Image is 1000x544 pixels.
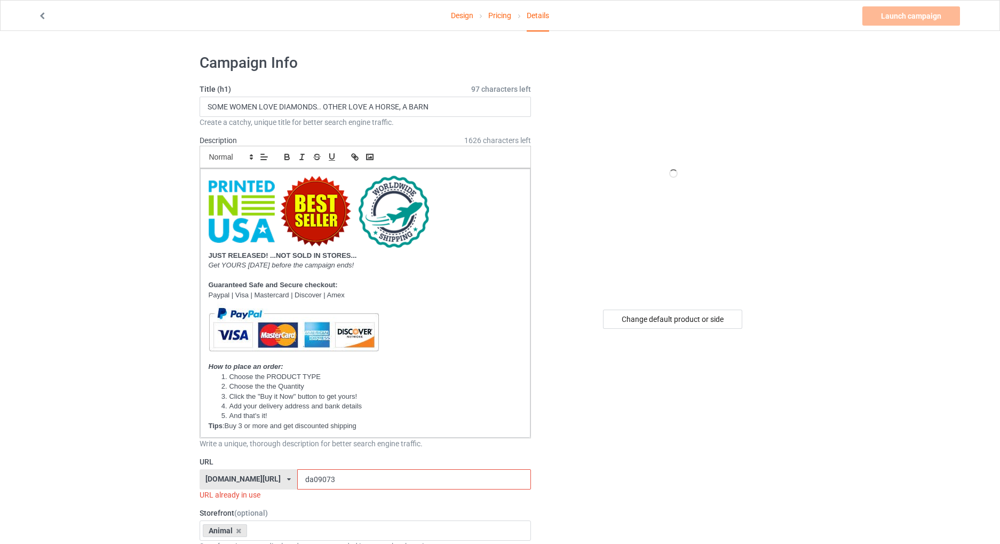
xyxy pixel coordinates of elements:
em: Get YOURS [DATE] before the campaign ends! [209,261,354,269]
li: Add your delivery address and bank details [219,401,522,411]
li: Click the "Buy it Now" button to get yours! [219,392,522,401]
div: URL already in use [200,490,531,500]
div: Write a unique, thorough description for better search engine traffic. [200,438,531,449]
div: Animal [203,524,248,537]
li: And that's it! [219,411,522,421]
span: (optional) [234,509,268,517]
span: 1626 characters left [464,135,531,146]
strong: Guaranteed Safe and Secure checkout: [209,281,338,289]
p: Paypal | Visa | Mastercard | Discover | Amex [209,290,522,301]
li: Choose the PRODUCT TYPE [219,372,522,382]
div: [DOMAIN_NAME][URL] [205,475,281,483]
label: Title (h1) [200,84,531,94]
label: Storefront [200,508,531,518]
a: Design [451,1,473,30]
label: URL [200,456,531,467]
a: Pricing [488,1,511,30]
strong: JUST RELEASED! ...NOT SOLD IN STORES... [209,251,357,259]
img: 0f398873-31b8-474e-a66b-c8d8c57c2412 [209,176,429,248]
em: How to place an order: [209,362,283,370]
span: 97 characters left [471,84,531,94]
img: AM_mc_vs_dc_ae.jpg [209,300,379,359]
div: Change default product or side [603,310,742,329]
h1: Campaign Info [200,53,531,73]
li: Choose the the Quantity [219,382,522,391]
div: Details [527,1,549,31]
div: Create a catchy, unique title for better search engine traffic. [200,117,531,128]
strong: Tips [209,422,223,430]
label: Description [200,136,237,145]
p: :Buy 3 or more and get discounted shipping [209,421,522,431]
